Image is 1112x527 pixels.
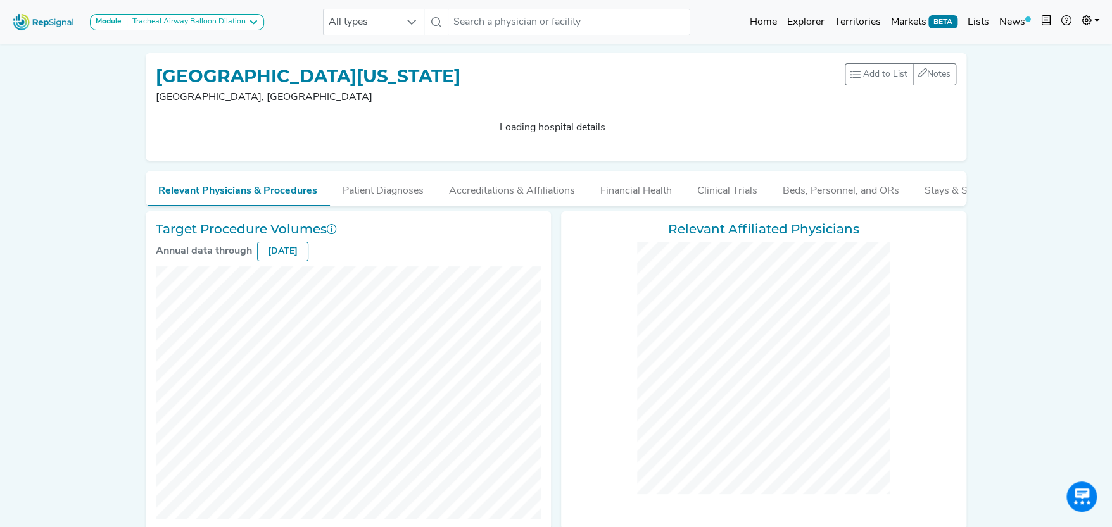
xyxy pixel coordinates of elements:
[685,171,770,205] button: Clinical Trials
[330,171,436,205] button: Patient Diagnoses
[927,70,951,79] span: Notes
[146,171,330,206] button: Relevant Physicians & Procedures
[588,171,685,205] button: Financial Health
[744,9,781,35] a: Home
[156,66,460,87] h1: [GEOGRAPHIC_DATA][US_STATE]
[885,9,963,35] a: MarketsBETA
[324,9,400,35] span: All types
[436,171,588,205] button: Accreditations & Affiliations
[156,90,460,105] p: [GEOGRAPHIC_DATA], [GEOGRAPHIC_DATA]
[90,14,264,30] button: ModuleTracheal Airway Balloon Dilation
[156,221,541,237] h3: Target Procedure Volumes
[257,242,308,261] div: [DATE]
[963,9,994,35] a: Lists
[127,17,246,27] div: Tracheal Airway Balloon Dilation
[1036,9,1056,35] button: Intel Book
[845,63,913,85] button: Add to List
[781,9,829,35] a: Explorer
[571,221,956,237] h3: Relevant Affiliated Physicians
[448,9,690,35] input: Search a physician or facility
[913,63,956,85] button: Notes
[770,171,912,205] button: Beds, Personnel, and ORs
[845,63,956,85] div: toolbar
[161,120,951,135] p: Loading hospital details...
[863,68,907,81] span: Add to List
[156,244,252,259] div: Annual data through
[912,171,1012,205] button: Stays & Services
[829,9,885,35] a: Territories
[96,18,122,25] strong: Module
[994,9,1036,35] a: News
[928,15,957,28] span: BETA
